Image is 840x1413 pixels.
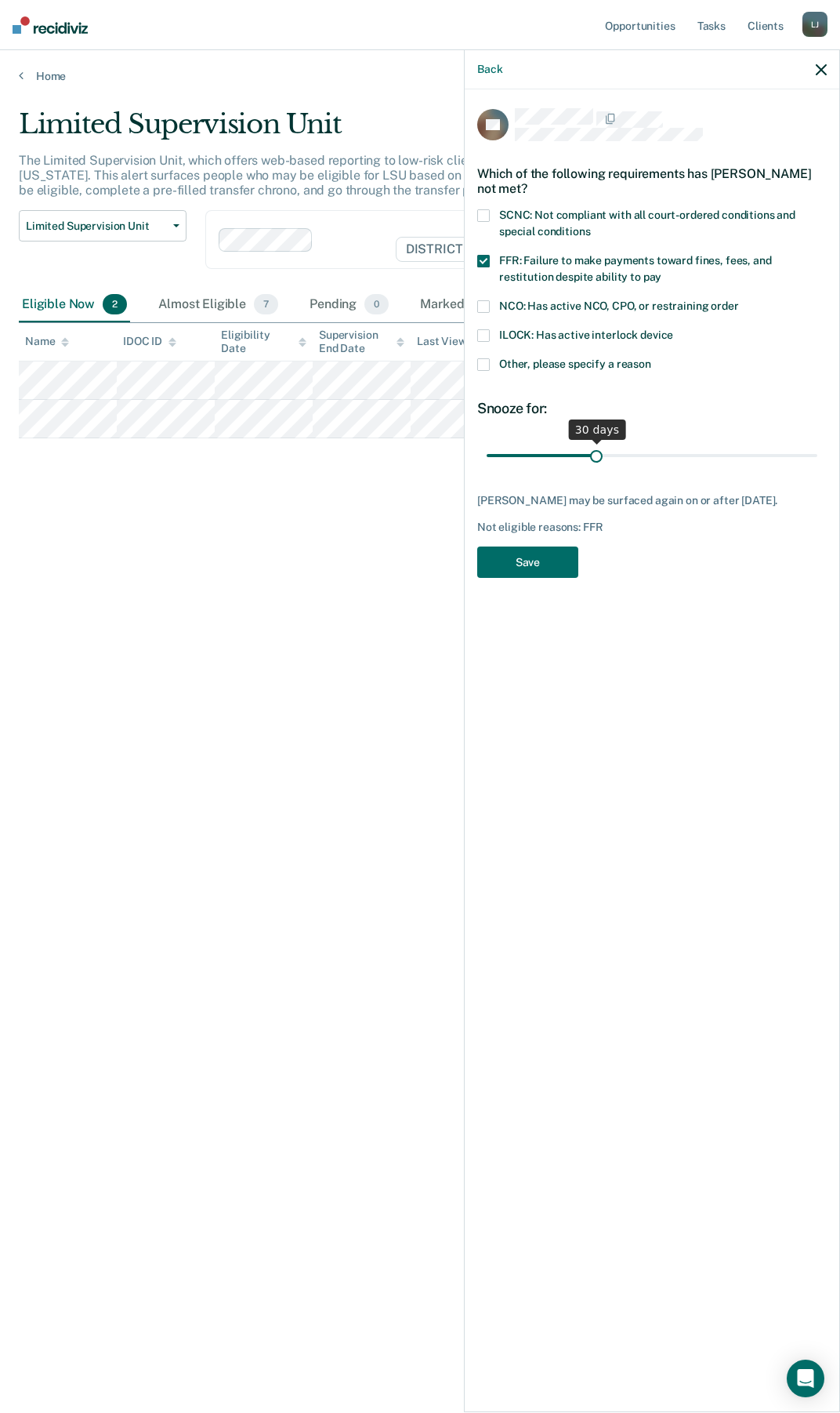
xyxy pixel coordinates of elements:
button: Back [477,63,502,76]
span: Other, please specify a reason [499,358,651,370]
div: Snooze for: [477,400,827,417]
img: Recidiviz [13,16,88,34]
span: 2 [103,294,127,314]
div: Pending [306,288,392,322]
div: Open Intercom Messenger [787,1360,824,1397]
div: Almost Eligible [155,288,281,322]
div: Last Viewed [417,335,493,348]
span: ILOCK: Has active interlock device [499,329,673,341]
div: Which of the following requirements has [PERSON_NAME] not met? [477,154,827,209]
span: SCNC: Not compliant with all court-ordered conditions and special conditions [499,209,795,238]
div: Marked Ineligible [417,288,557,322]
div: Limited Supervision Unit [19,108,775,153]
div: IDOC ID [123,335,176,348]
div: Not eligible reasons: FFR [477,521,827,534]
p: The Limited Supervision Unit, which offers web-based reporting to low-risk clients, is the lowest... [19,153,770,198]
span: DISTRICT OFFICE 5, [GEOGRAPHIC_DATA] [396,237,677,262]
span: 7 [254,294,278,314]
div: Supervision End Date [319,329,404,355]
div: Eligible Now [19,288,130,322]
button: Save [477,547,578,579]
span: Limited Supervision Unit [26,220,167,233]
div: L J [802,12,827,37]
span: FFR: Failure to make payments toward fines, fees, and restitution despite ability to pay [499,254,772,283]
div: 30 days [569,420,626,440]
span: NCO: Has active NCO, CPO, or restraining order [499,300,739,312]
div: [PERSON_NAME] may be surfaced again on or after [DATE]. [477,494,827,507]
a: Home [19,69,821,83]
div: Name [25,335,69,348]
div: Eligibility Date [221,329,306,355]
span: 0 [364,294,389,314]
